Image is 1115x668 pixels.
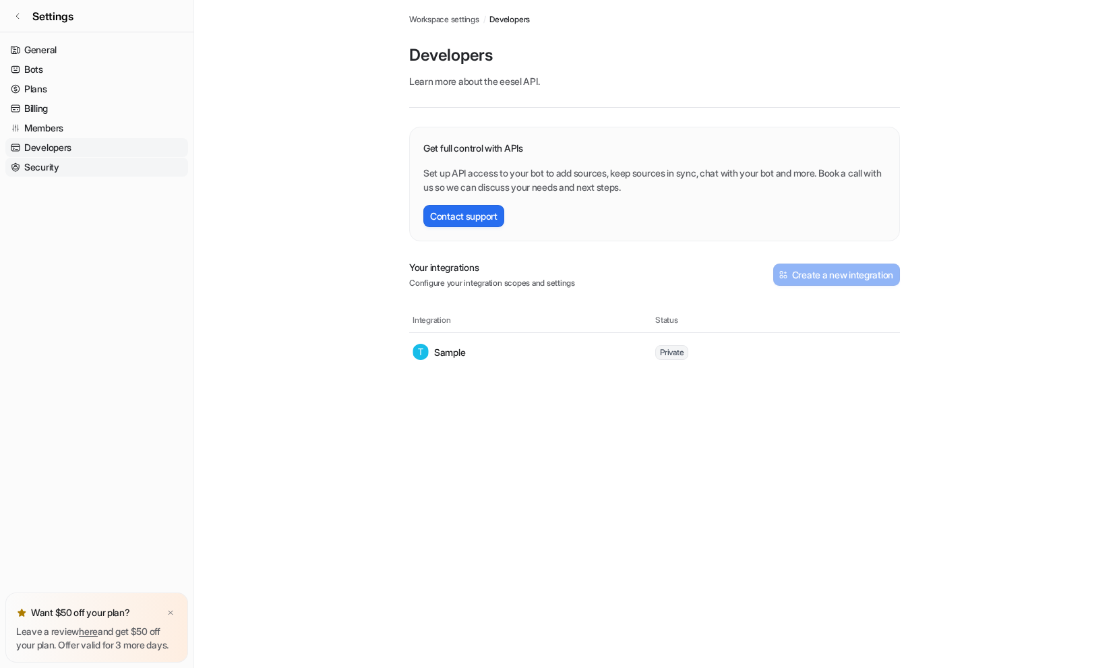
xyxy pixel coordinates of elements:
a: Plans [5,80,188,98]
h2: Create a new integration [792,268,893,282]
a: Bots [5,60,188,79]
span: / [483,13,486,26]
a: eesel API [500,75,537,87]
p: Set up API access to your bot to add sources, keep sources in sync, chat with your bot and more. ... [423,166,886,194]
img: x [167,609,175,617]
a: Workspace settings [409,13,479,26]
a: General [5,40,188,59]
p: Configure your integration scopes and settings [409,277,575,289]
a: Developers [489,13,530,26]
a: Security [5,158,188,177]
p: Want $50 off your plan? [31,606,130,619]
p: Leave a review and get $50 off your plan. Offer valid for 3 more days. [16,625,177,652]
span: Settings [32,8,73,24]
th: Integration [412,313,655,327]
button: Create a new integration [773,264,900,286]
p: Developers [409,44,900,66]
p: Your integrations [409,260,575,274]
p: Sample [434,345,465,359]
a: Developers [5,138,188,157]
img: star [16,607,27,618]
a: Billing [5,99,188,118]
span: Learn more about the . [409,75,539,87]
a: Members [5,119,188,138]
th: Status [655,313,897,327]
button: Contact support [423,205,504,227]
a: here [79,626,98,637]
span: Private [655,345,688,360]
p: Get full control with APIs [423,141,886,155]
